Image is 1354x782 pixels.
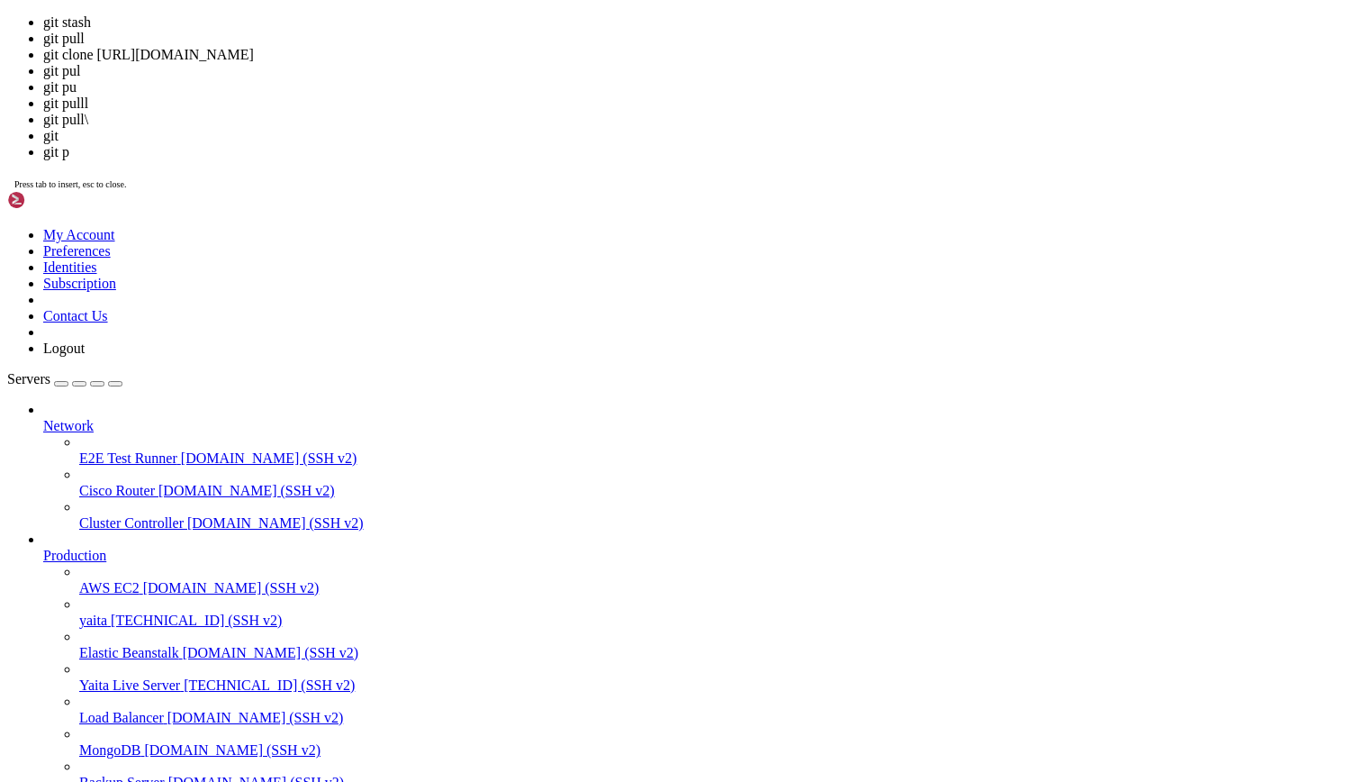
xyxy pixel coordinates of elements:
[79,434,1347,467] li: E2E Test Runner [DOMAIN_NAME] (SSH v2)
[7,206,1119,222] x-row: [DATE] 10:42:31 ip-172-31-91-17 yaita-file-service[1959219]: [ERROR] To see the full stack trace ...
[79,580,140,596] span: AWS EC2
[317,314,879,328] span: yaita-file-service.service: Main process exited, code=exited, status=1/FAILURE
[7,114,1119,130] x-row: [DATE] 10:42:31 ip-172-31-91-17 yaita-file-service[1959219]: [INFO] Total time: 44.379 s
[173,620,389,634] span: ~/yaita-core-backend/live-docs
[7,405,1119,421] x-row: Username for '[URL][DOMAIN_NAME]': sirtinashe
[79,710,164,725] span: Load Balancer
[7,84,1119,99] x-row: [DATE] 10:42:31 ip-172-31-91-17 yaita-file-service[1959219]: [INFO] BUILD FAILURE
[79,677,180,693] span: Yaita Live Server
[79,596,1347,629] li: yaita [TECHNICAL_ID] (SSH v2)
[79,467,1347,499] li: Cisco Router [DOMAIN_NAME] (SSH v2)
[79,661,1347,694] li: Yaita Live Server [TECHNICAL_ID] (SSH v2)
[7,375,1119,390] x-row: : $ ^C
[43,259,97,275] a: Identities
[7,7,1119,23] x-row: )
[7,68,1119,84] x-row: [DATE] 10:42:31 ip-172-31-91-17 yaita-file-service[1959219]: [INFO] -----------------------------...
[43,341,85,356] a: Logout
[7,359,1119,375] x-row: ^C : $ ^C
[7,513,1119,528] x-row: From [URL][DOMAIN_NAME]
[7,252,1119,268] x-row: [DATE] 10:42:31 ip-172-31-91-17 yaita-file-service[1959219]: [ERROR] For more information about t...
[7,176,1119,191] x-row: 0:run (default-cli) on project file-service: Process terminated with exit code: 1 -> [Help 1]
[7,497,1119,513] x-row: Unpacking objects: 100% (7/7), 538 bytes | 89.00 KiB/s, done.
[7,344,1119,359] x-row: [DATE] 10:42:31 ip-172-31-91-17 systemd[1]: yaita-file-service.service: Consumed 15.067s CPU time.
[7,38,1119,53] x-row: )
[43,95,1347,112] li: git pulll
[183,645,359,660] span: [DOMAIN_NAME] (SSH v2)
[43,308,108,323] a: Contact Us
[447,650,455,666] div: (58, 42)
[173,390,389,405] span: ~/yaita-core-backend/live-docs
[43,276,116,291] a: Subscription
[43,548,1347,564] a: Production
[7,620,166,634] span: ubuntu@ip-172-31-91-17
[79,645,179,660] span: Elastic Beanstalk
[79,726,1347,759] li: MongoDB [DOMAIN_NAME] (SSH v2)
[7,314,1119,329] x-row: [DATE] 10:42:31 ip-172-31-91-17 systemd[1]:
[79,694,1347,726] li: Load Balancer [DOMAIN_NAME] (SSH v2)
[158,483,335,498] span: [DOMAIN_NAME] (SSH v2)
[7,191,1119,206] x-row: [DATE] 10:42:31 ip-172-31-91-17 yaita-file-service[1959219]: [ERROR]
[79,710,1347,726] a: Load Balancer [DOMAIN_NAME] (SSH v2)
[7,390,1119,405] x-row: : $ git pull
[7,283,1119,298] x-row: [DATE] 10:42:31 ip-172-31-91-17 yaita-file-service[1959219]: [ERROR] [Help 1] [URL][DOMAIN_NAME]
[79,677,1347,694] a: Yaita Live Server [TECHNICAL_ID] (SSH v2)
[181,450,357,466] span: [DOMAIN_NAME] (SSH v2)
[22,359,180,374] span: ubuntu@ip-172-31-91-17
[43,402,1347,532] li: Network
[7,650,1119,666] x-row: : $ git
[14,179,126,189] span: Press tab to insert, esc to close.
[7,589,1119,605] x-row: Please commit your changes or stash them before you merge.
[79,613,1347,629] a: yaita [TECHNICAL_ID] (SSH v2)
[7,329,1119,344] x-row: [DATE] 10:42:31 ip-172-31-91-17 systemd[1]:
[317,329,742,343] span: yaita-file-service.service: Failed with result 'exit-code'.
[7,467,1119,482] x-row: remote: Compressing objects: 100% (3/3), done.
[7,298,1119,314] x-row: ion
[7,650,166,665] span: ubuntu@ip-172-31-91-17
[7,53,1119,68] x-row: [DATE] 10:42:31 ip-172-31-91-17 yaita-file-service[1959466]: ... 24 common frames omitted
[7,237,1119,252] x-row: [DATE] 10:42:31 ip-172-31-91-17 yaita-file-service[1959219]: [ERROR]
[7,482,1119,497] x-row: remote: Total 7 (delta 3), reused 7 (delta 3), pack-reused 0 (from 0)
[7,559,1119,574] x-row: error: Your local changes to the following files would be overwritten by merge:
[79,645,1347,661] a: Elastic Beanstalk [DOMAIN_NAME] (SSH v2)
[7,635,1119,650] x-row: Saved working directory and index state WIP on main: 1a9a407 Fix systemd Group directive transfor...
[43,31,1347,47] li: git pull
[79,515,184,531] span: Cluster Controller
[167,710,344,725] span: [DOMAIN_NAME] (SSH v2)
[187,359,403,374] span: ~/yaita-core-backend/live-docs
[79,450,177,466] span: E2E Test Runner
[7,605,1119,620] x-row: Aborting
[79,580,1347,596] a: AWS EC2 [DOMAIN_NAME] (SSH v2)
[173,375,389,389] span: ~/yaita-core-backend/live-docs
[7,421,1119,436] x-row: Password for '[URL][EMAIL_ADDRESS][DOMAIN_NAME]':
[7,451,1119,467] x-row: remote: Counting objects: 100% (13/13), done.
[79,564,1347,596] li: AWS EC2 [DOMAIN_NAME] (SSH v2)
[79,613,107,628] span: yaita
[7,222,1119,237] x-row: [DATE] 10:42:31 ip-172-31-91-17 yaita-file-service[1959219]: [ERROR] Re-run Maven using the -X sw...
[79,515,1347,532] a: Cluster Controller [DOMAIN_NAME] (SSH v2)
[43,144,1347,160] li: git p
[43,63,1347,79] li: git pul
[7,130,1119,145] x-row: [DATE] 10:42:31 ip-172-31-91-17 yaita-file-service[1959219]: [INFO] Finished at: [DATE]T10:42:31Z
[7,371,50,386] span: Servers
[7,620,1119,635] x-row: : $ git stash
[7,390,166,405] span: ubuntu@ip-172-31-91-17
[184,677,355,693] span: [TECHNICAL_ID] (SSH v2)
[143,580,320,596] span: [DOMAIN_NAME] (SSH v2)
[79,629,1347,661] li: Elastic Beanstalk [DOMAIN_NAME] (SSH v2)
[7,268,1119,283] x-row: following articles:
[79,483,1347,499] a: Cisco Router [DOMAIN_NAME] (SSH v2)
[7,543,1119,559] x-row: Updating 1a9a407..aed8b49
[79,450,1347,467] a: E2E Test Runner [DOMAIN_NAME] (SSH v2)
[7,436,1119,451] x-row: remote: Enumerating objects: 13, done.
[7,145,1119,160] x-row: [DATE] 10:42:31 ip-172-31-91-17 yaita-file-service[1959219]: [INFO] -----------------------------...
[43,418,1347,434] a: Network
[7,371,122,386] a: Servers
[111,613,282,628] span: [TECHNICAL_ID] (SSH v2)
[144,742,320,758] span: [DOMAIN_NAME] (SSH v2)
[7,160,1119,176] x-row: [DATE] 10:42:31 ip-172-31-91-17 yaita-file-service[1959219]: [ERROR] Failed to execute goal org.s...
[7,191,111,209] img: Shellngn
[7,528,1119,543] x-row: 1a9a407..aed8b49 main -> origin/main
[7,375,166,389] span: ubuntu@ip-172-31-91-17
[43,243,111,259] a: Preferences
[43,128,1347,144] li: git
